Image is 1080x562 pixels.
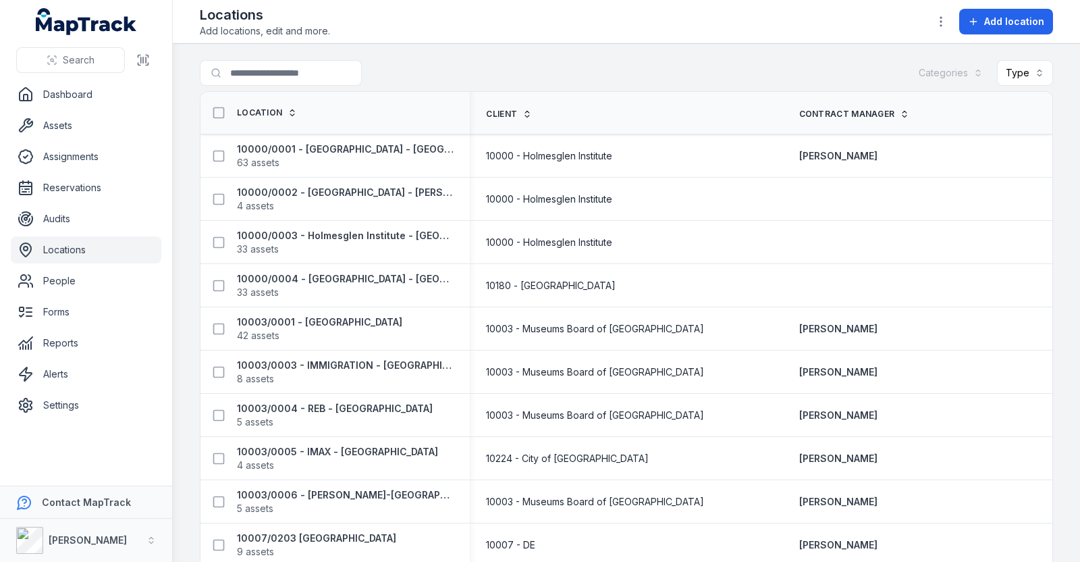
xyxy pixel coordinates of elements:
[237,359,454,372] strong: 10003/0003 - IMMIGRATION - [GEOGRAPHIC_DATA]
[11,205,161,232] a: Audits
[237,143,454,156] strong: 10000/0001 - [GEOGRAPHIC_DATA] - [GEOGRAPHIC_DATA]
[237,156,279,170] span: 63 assets
[42,496,131,508] strong: Contact MapTrack
[237,272,454,299] a: 10000/0004 - [GEOGRAPHIC_DATA] - [GEOGRAPHIC_DATA]33 assets
[486,365,704,379] span: 10003 - Museums Board of [GEOGRAPHIC_DATA]
[11,174,161,201] a: Reservations
[237,229,454,256] a: 10000/0003 - Holmesglen Institute - [GEOGRAPHIC_DATA]33 assets
[200,24,330,38] span: Add locations, edit and more.
[799,365,878,379] a: [PERSON_NAME]
[959,9,1053,34] button: Add location
[11,361,161,388] a: Alerts
[237,107,282,118] span: Location
[237,143,454,170] a: 10000/0001 - [GEOGRAPHIC_DATA] - [GEOGRAPHIC_DATA]63 assets
[237,107,297,118] a: Location
[799,452,878,465] a: [PERSON_NAME]
[799,109,910,120] a: Contract Manager
[486,495,704,509] span: 10003 - Museums Board of [GEOGRAPHIC_DATA]
[997,60,1053,86] button: Type
[486,538,535,552] span: 10007 - DE
[237,229,454,242] strong: 10000/0003 - Holmesglen Institute - [GEOGRAPHIC_DATA]
[237,459,274,472] span: 4 assets
[237,286,279,299] span: 33 assets
[237,372,274,386] span: 8 assets
[799,495,878,509] a: [PERSON_NAME]
[486,109,517,120] span: Client
[237,488,454,502] strong: 10003/0006 - [PERSON_NAME]-[GEOGRAPHIC_DATA]
[237,242,279,256] span: 33 assets
[237,445,438,472] a: 10003/0005 - IMAX - [GEOGRAPHIC_DATA]4 assets
[237,359,454,386] a: 10003/0003 - IMMIGRATION - [GEOGRAPHIC_DATA]8 assets
[237,532,396,545] strong: 10007/0203 [GEOGRAPHIC_DATA]
[11,330,161,357] a: Reports
[11,299,161,326] a: Forms
[486,193,612,206] span: 10000 - Holmesglen Institute
[11,112,161,139] a: Assets
[799,149,878,163] a: [PERSON_NAME]
[237,488,454,515] a: 10003/0006 - [PERSON_NAME]-[GEOGRAPHIC_DATA]5 assets
[63,53,94,67] span: Search
[486,149,612,163] span: 10000 - Holmesglen Institute
[36,8,137,35] a: MapTrack
[486,109,532,120] a: Client
[49,534,127,546] strong: [PERSON_NAME]
[11,236,161,263] a: Locations
[11,392,161,419] a: Settings
[486,452,649,465] span: 10224 - City of [GEOGRAPHIC_DATA]
[237,545,274,559] span: 9 assets
[799,538,878,552] a: [PERSON_NAME]
[486,322,704,336] span: 10003 - Museums Board of [GEOGRAPHIC_DATA]
[237,315,402,342] a: 10003/0001 - [GEOGRAPHIC_DATA]42 assets
[237,186,454,199] strong: 10000/0002 - [GEOGRAPHIC_DATA] - [PERSON_NAME][GEOGRAPHIC_DATA]
[486,279,616,292] span: 10180 - [GEOGRAPHIC_DATA]
[237,315,402,329] strong: 10003/0001 - [GEOGRAPHIC_DATA]
[799,322,878,336] a: [PERSON_NAME]
[237,199,274,213] span: 4 assets
[11,81,161,108] a: Dashboard
[237,415,273,429] span: 5 assets
[237,186,454,213] a: 10000/0002 - [GEOGRAPHIC_DATA] - [PERSON_NAME][GEOGRAPHIC_DATA]4 assets
[799,109,895,120] span: Contract Manager
[200,5,330,24] h2: Locations
[11,267,161,295] a: People
[984,15,1044,28] span: Add location
[486,236,612,249] span: 10000 - Holmesglen Institute
[16,47,125,73] button: Search
[486,409,704,422] span: 10003 - Museums Board of [GEOGRAPHIC_DATA]
[237,329,279,342] span: 42 assets
[237,402,433,415] strong: 10003/0004 - REB - [GEOGRAPHIC_DATA]
[237,502,273,515] span: 5 assets
[237,272,454,286] strong: 10000/0004 - [GEOGRAPHIC_DATA] - [GEOGRAPHIC_DATA]
[237,445,438,459] strong: 10003/0005 - IMAX - [GEOGRAPHIC_DATA]
[11,143,161,170] a: Assignments
[799,409,878,422] a: [PERSON_NAME]
[237,402,433,429] a: 10003/0004 - REB - [GEOGRAPHIC_DATA]5 assets
[237,532,396,559] a: 10007/0203 [GEOGRAPHIC_DATA]9 assets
